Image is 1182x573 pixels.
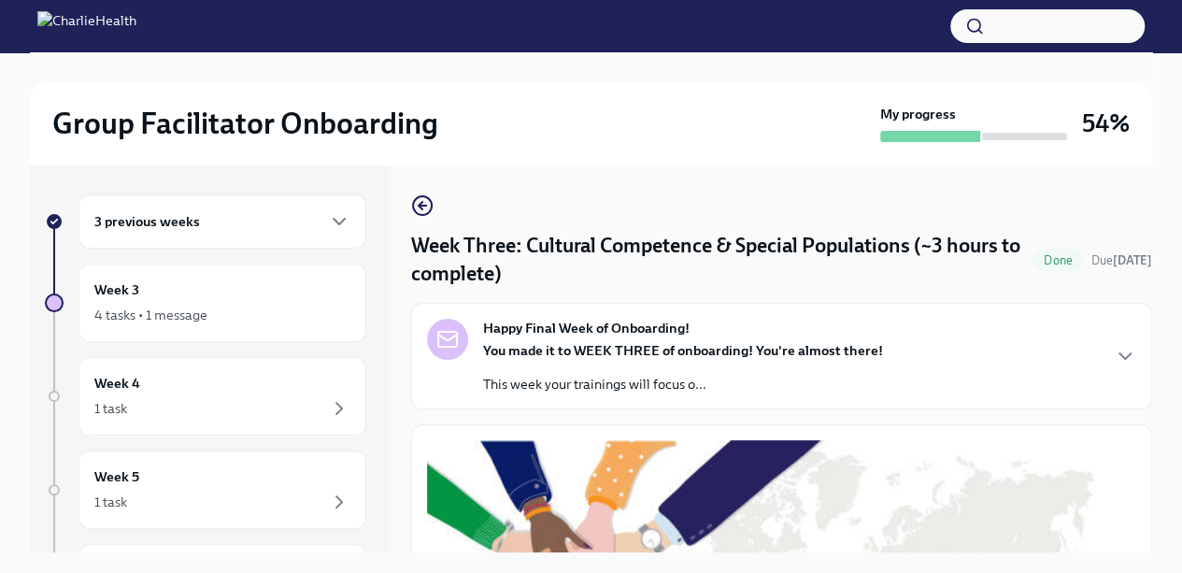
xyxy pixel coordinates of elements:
span: Done [1032,253,1084,267]
a: Week 51 task [45,451,366,529]
div: 3 previous weeks [78,194,366,249]
h6: 3 previous weeks [94,211,200,232]
h6: Week 3 [94,279,139,300]
h3: 54% [1082,107,1130,140]
span: September 9th, 2025 09:00 [1091,251,1152,269]
div: 1 task [94,493,127,511]
h6: Week 4 [94,373,140,394]
h2: Group Facilitator Onboarding [52,105,438,142]
h6: Week 5 [94,466,139,487]
strong: My progress [880,105,956,123]
div: 4 tasks • 1 message [94,306,207,324]
span: Due [1091,253,1152,267]
h4: Week Three: Cultural Competence & Special Populations (~3 hours to complete) [411,232,1025,288]
a: Week 41 task [45,357,366,436]
strong: Happy Final Week of Onboarding! [483,319,690,337]
div: 1 task [94,399,127,418]
a: Week 34 tasks • 1 message [45,264,366,342]
img: CharlieHealth [37,11,136,41]
strong: You made it to WEEK THREE of onboarding! You're almost there! [483,342,883,359]
strong: [DATE] [1113,253,1152,267]
p: This week your trainings will focus o... [483,375,883,394]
